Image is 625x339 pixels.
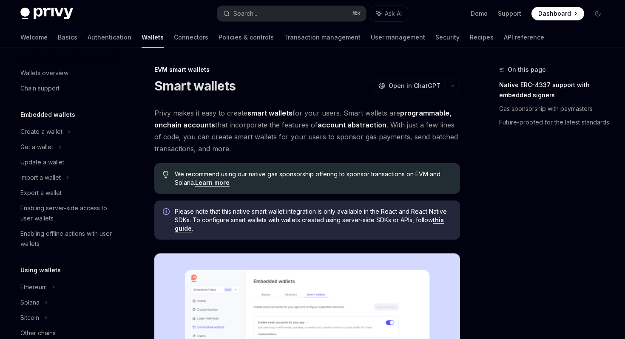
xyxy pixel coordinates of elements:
a: Transaction management [284,27,361,48]
a: Welcome [20,27,48,48]
a: Connectors [174,27,208,48]
span: Dashboard [538,9,571,18]
a: User management [371,27,425,48]
span: On this page [508,65,546,75]
a: API reference [504,27,544,48]
a: Demo [471,9,488,18]
span: Privy makes it easy to create for your users. Smart wallets are that incorporate the features of ... [154,107,460,155]
a: Security [435,27,460,48]
div: Wallets overview [20,68,68,78]
a: account abstraction [318,121,386,130]
a: Future-proofed for the latest standards [499,116,611,129]
a: Wallets [142,27,164,48]
a: Wallets overview [14,65,122,81]
a: Basics [58,27,77,48]
div: Chain support [20,83,60,93]
a: Authentication [88,27,131,48]
a: Chain support [14,81,122,96]
div: Create a wallet [20,127,62,137]
svg: Tip [163,171,169,178]
span: Open in ChatGPT [389,82,440,90]
a: Policies & controls [219,27,274,48]
a: Native ERC-4337 support with embedded signers [499,78,611,102]
a: Support [498,9,521,18]
a: Gas sponsorship with paymasters [499,102,611,116]
strong: smart wallets [247,109,293,117]
svg: Info [163,208,171,217]
div: Search... [233,8,257,19]
a: Enabling server-side access to user wallets [14,201,122,226]
div: Import a wallet [20,172,61,183]
a: Enabling offline actions with user wallets [14,226,122,251]
button: Toggle dark mode [591,7,605,20]
div: Enabling server-side access to user wallets [20,203,117,223]
span: ⌘ K [352,10,361,17]
button: Open in ChatGPT [373,79,446,93]
a: Recipes [470,27,494,48]
div: Ethereum [20,282,47,292]
span: Ask AI [385,9,402,18]
div: Other chains [20,328,56,338]
span: Please note that this native smart wallet integration is only available in the React and React Na... [175,207,452,233]
h1: Smart wallets [154,78,236,93]
div: Get a wallet [20,142,53,152]
a: Dashboard [531,7,584,20]
a: Export a wallet [14,185,122,201]
div: EVM smart wallets [154,65,460,74]
div: Export a wallet [20,188,62,198]
div: Enabling offline actions with user wallets [20,229,117,249]
h5: Using wallets [20,265,61,275]
img: dark logo [20,8,73,20]
button: Search...⌘K [217,6,366,21]
h5: Embedded wallets [20,110,75,120]
button: Ask AI [370,6,408,21]
a: Learn more [195,179,230,186]
div: Solana [20,297,40,308]
div: Update a wallet [20,157,64,167]
span: We recommend using our native gas sponsorship offering to sponsor transactions on EVM and Solana. [175,170,452,187]
div: Bitcoin [20,313,39,323]
a: Update a wallet [14,155,122,170]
